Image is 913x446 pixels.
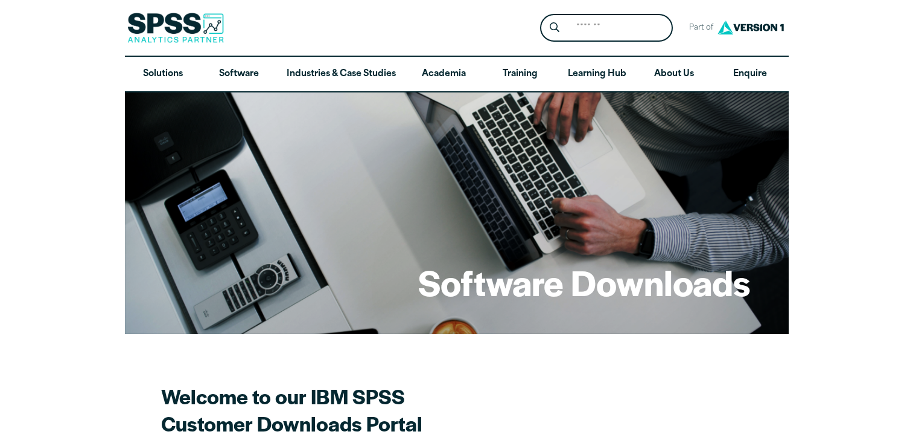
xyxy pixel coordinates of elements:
a: Learning Hub [558,57,636,92]
a: Training [482,57,558,92]
a: Industries & Case Studies [277,57,406,92]
form: Site Header Search Form [540,14,673,42]
nav: Desktop version of site main menu [125,57,789,92]
a: Academia [406,57,482,92]
a: Solutions [125,57,201,92]
a: About Us [636,57,712,92]
img: SPSS Analytics Partner [127,13,224,43]
h2: Welcome to our IBM SPSS Customer Downloads Portal [161,383,584,437]
a: Software [201,57,277,92]
img: Version1 Logo [714,16,787,39]
svg: Search magnifying glass icon [550,22,559,33]
button: Search magnifying glass icon [543,17,565,39]
h1: Software Downloads [418,259,750,306]
a: Enquire [712,57,788,92]
span: Part of [682,19,714,37]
